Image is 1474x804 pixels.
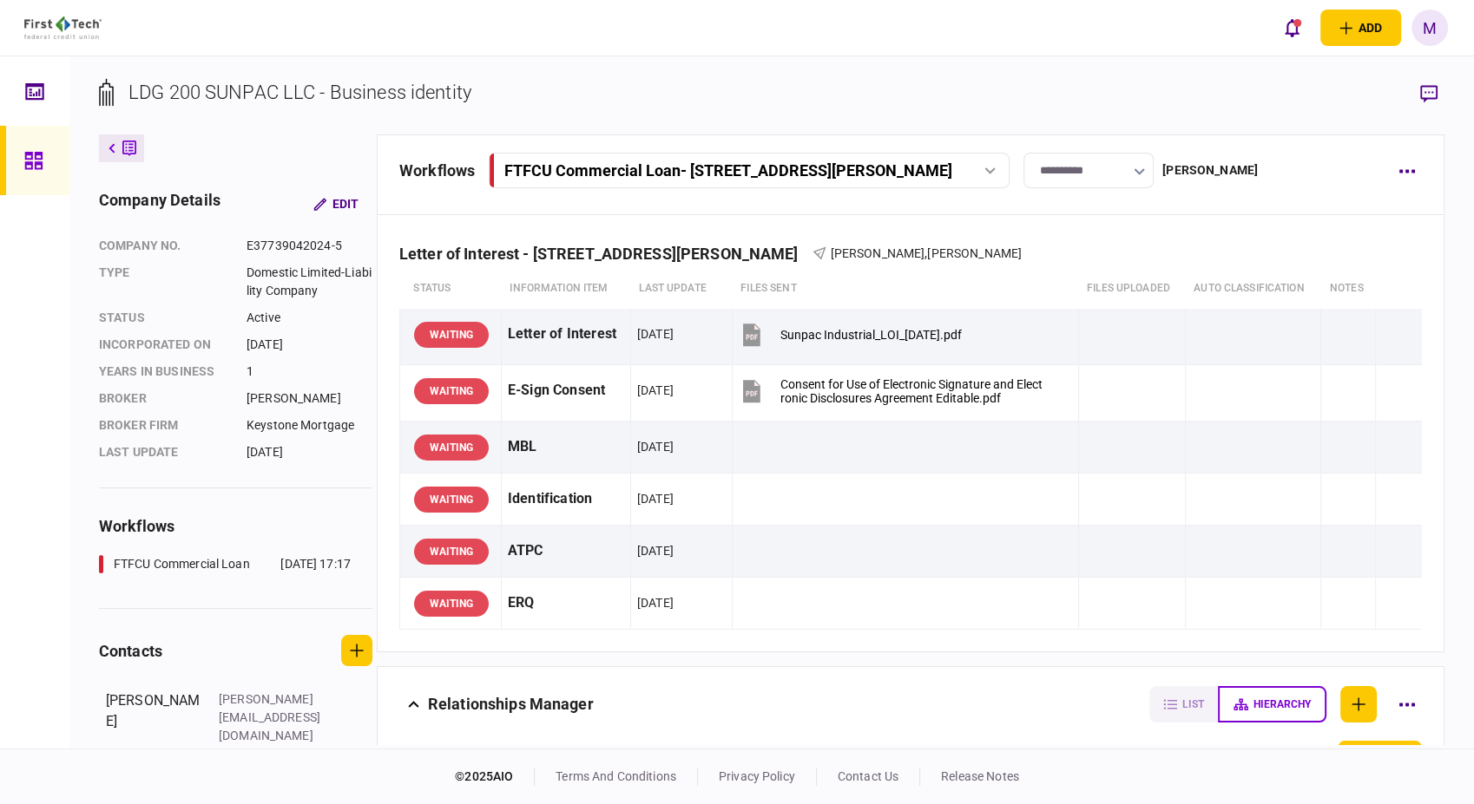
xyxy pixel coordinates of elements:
[508,584,624,623] div: ERQ
[1162,161,1258,180] div: [PERSON_NAME]
[414,539,489,565] div: WAITING
[504,161,952,180] div: FTFCU Commercial Loan - [STREET_ADDRESS][PERSON_NAME]
[247,237,372,255] div: E37739042024-5
[399,159,475,182] div: workflows
[299,188,372,219] button: Edit
[739,315,962,354] button: Sunpac Industrial_LOI_08.21.25.pdf
[247,363,372,381] div: 1
[99,443,229,461] div: last update
[831,246,925,260] span: [PERSON_NAME]
[780,328,962,342] div: Sunpac Industrial_LOI_08.21.25.pdf
[114,555,250,573] div: FTFCU Commercial Loan
[414,435,489,461] div: WAITING
[1254,698,1311,710] span: hierarchy
[1149,686,1218,722] button: list
[247,336,372,354] div: [DATE]
[630,269,732,309] th: last update
[399,245,813,263] div: Letter of Interest - [STREET_ADDRESS][PERSON_NAME]
[925,246,927,260] span: ,
[637,438,674,455] div: [DATE]
[99,389,229,408] div: Broker
[99,188,220,219] div: company details
[99,363,229,381] div: years in business
[247,443,372,461] div: [DATE]
[508,532,624,571] div: ATPC
[941,769,1019,783] a: release notes
[247,389,372,408] div: [PERSON_NAME]
[501,269,630,309] th: Information item
[719,769,795,783] a: privacy policy
[637,382,674,399] div: [DATE]
[739,371,1043,410] button: Consent for Use of Electronic Signature and Electronic Disclosures Agreement Editable.pdf
[24,16,102,39] img: client company logo
[1078,269,1185,309] th: Files uploaded
[1182,698,1204,710] span: list
[508,371,624,410] div: E-Sign Consent
[508,480,624,519] div: Identification
[99,264,229,300] div: Type
[508,428,624,467] div: MBL
[99,555,351,573] a: FTFCU Commercial Loan[DATE] 17:17
[219,690,332,745] div: [PERSON_NAME][EMAIL_ADDRESS][DOMAIN_NAME]
[280,555,351,573] div: [DATE] 17:17
[99,336,229,354] div: incorporated on
[780,377,1043,405] div: Consent for Use of Electronic Signature and Electronic Disclosures Agreement Editable.pdf
[414,322,489,348] div: WAITING
[428,686,594,722] div: Relationships Manager
[1321,269,1375,309] th: notes
[1338,741,1422,774] button: reset
[99,416,229,435] div: broker firm
[247,309,372,327] div: Active
[99,639,162,663] div: contacts
[637,594,674,611] div: [DATE]
[637,542,674,559] div: [DATE]
[637,325,674,343] div: [DATE]
[247,264,372,300] div: Domestic Limited-Liability Company
[489,153,1010,188] button: FTFCU Commercial Loan- [STREET_ADDRESS][PERSON_NAME]
[247,416,372,435] div: Keystone Mortgage
[1273,10,1310,46] button: open notifications list
[399,269,501,309] th: status
[927,246,1022,260] span: [PERSON_NAME]
[99,309,229,327] div: status
[414,591,489,617] div: WAITING
[1411,10,1448,46] button: M
[838,769,898,783] a: contact us
[556,769,676,783] a: terms and conditions
[637,490,674,507] div: [DATE]
[455,768,535,786] div: © 2025 AIO
[99,514,372,538] div: workflows
[1185,269,1321,309] th: auto classification
[732,269,1078,309] th: files sent
[414,487,489,513] div: WAITING
[414,378,489,404] div: WAITING
[1320,10,1401,46] button: open adding identity options
[99,237,229,255] div: company no.
[128,78,471,107] div: LDG 200 SUNPAC LLC - Business identity
[1218,686,1326,722] button: hierarchy
[508,315,624,354] div: Letter of Interest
